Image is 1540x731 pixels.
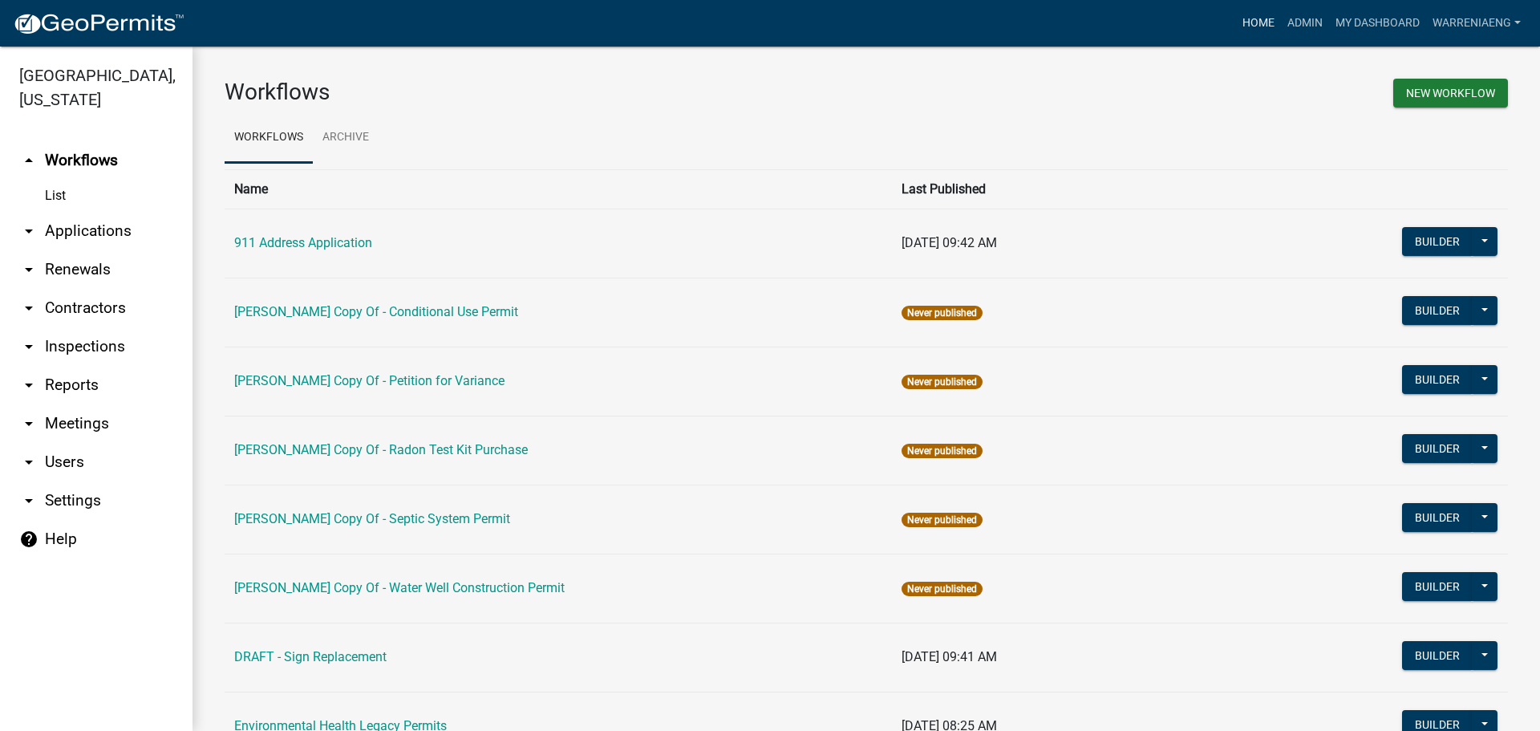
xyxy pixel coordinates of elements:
[1426,8,1527,39] a: WarrenIAEng
[902,513,983,527] span: Never published
[902,306,983,320] span: Never published
[19,151,38,170] i: arrow_drop_up
[1402,296,1473,325] button: Builder
[234,649,387,664] a: DRAFT - Sign Replacement
[902,649,997,664] span: [DATE] 09:41 AM
[225,112,313,164] a: Workflows
[19,453,38,472] i: arrow_drop_down
[1281,8,1329,39] a: Admin
[19,221,38,241] i: arrow_drop_down
[1236,8,1281,39] a: Home
[19,376,38,395] i: arrow_drop_down
[234,304,518,319] a: [PERSON_NAME] Copy Of - Conditional Use Permit
[19,337,38,356] i: arrow_drop_down
[1329,8,1426,39] a: My Dashboard
[19,414,38,433] i: arrow_drop_down
[225,79,854,106] h3: Workflows
[19,260,38,279] i: arrow_drop_down
[1393,79,1508,108] button: New Workflow
[234,580,565,595] a: [PERSON_NAME] Copy Of - Water Well Construction Permit
[1402,365,1473,394] button: Builder
[234,235,372,250] a: 911 Address Application
[1402,572,1473,601] button: Builder
[1402,227,1473,256] button: Builder
[234,442,528,457] a: [PERSON_NAME] Copy Of - Radon Test Kit Purchase
[234,511,510,526] a: [PERSON_NAME] Copy Of - Septic System Permit
[19,491,38,510] i: arrow_drop_down
[1402,641,1473,670] button: Builder
[902,235,997,250] span: [DATE] 09:42 AM
[902,375,983,389] span: Never published
[902,444,983,458] span: Never published
[1402,434,1473,463] button: Builder
[902,582,983,596] span: Never published
[313,112,379,164] a: Archive
[19,530,38,549] i: help
[19,298,38,318] i: arrow_drop_down
[234,373,505,388] a: [PERSON_NAME] Copy Of - Petition for Variance
[225,169,892,209] th: Name
[892,169,1286,209] th: Last Published
[1402,503,1473,532] button: Builder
